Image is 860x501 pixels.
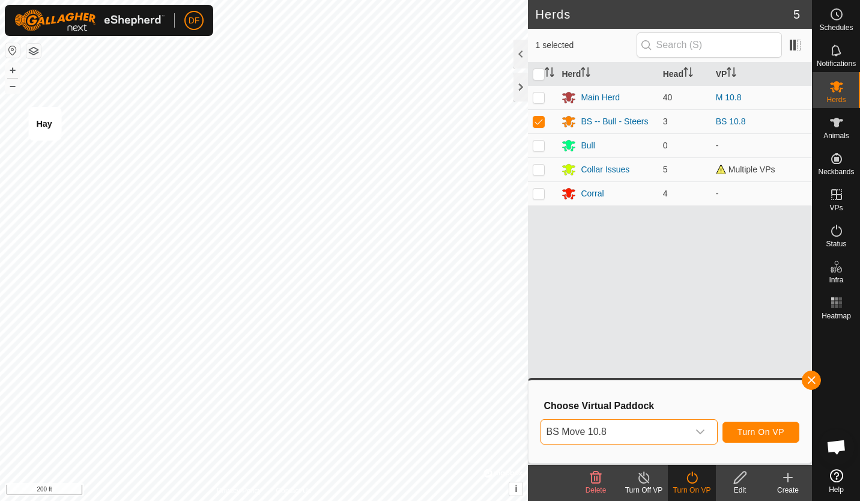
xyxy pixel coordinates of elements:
[737,427,784,437] span: Turn On VP
[793,5,800,23] span: 5
[545,69,554,79] p-sorticon: Activate to sort
[829,486,844,493] span: Help
[557,62,658,86] th: Herd
[581,69,590,79] p-sorticon: Activate to sort
[711,181,812,205] td: -
[826,96,846,103] span: Herds
[663,165,668,174] span: 5
[276,485,311,496] a: Contact Us
[581,139,595,152] div: Bull
[658,62,711,86] th: Head
[535,7,793,22] h2: Herds
[535,39,636,52] span: 1 selected
[727,69,736,79] p-sorticon: Activate to sort
[826,240,846,247] span: Status
[822,312,851,320] span: Heatmap
[637,32,782,58] input: Search (S)
[711,62,812,86] th: VP
[5,79,20,93] button: –
[829,276,843,284] span: Infra
[14,10,165,31] img: Gallagher Logo
[515,484,517,494] span: i
[668,485,716,496] div: Turn On VP
[5,43,20,58] button: Reset Map
[716,165,775,174] span: Multiple VPs
[823,132,849,139] span: Animals
[683,69,693,79] p-sorticon: Activate to sort
[817,60,856,67] span: Notifications
[819,429,855,465] div: Open chat
[541,420,688,444] span: BS Move 10.8
[5,63,20,77] button: +
[829,204,843,211] span: VPs
[581,91,620,104] div: Main Herd
[581,187,604,200] div: Corral
[544,400,799,411] h3: Choose Virtual Paddock
[509,482,522,496] button: i
[764,485,812,496] div: Create
[722,422,799,443] button: Turn On VP
[217,485,262,496] a: Privacy Policy
[586,486,607,494] span: Delete
[581,163,629,176] div: Collar Issues
[189,14,200,27] span: DF
[663,93,673,102] span: 40
[663,189,668,198] span: 4
[581,115,648,128] div: BS -- Bull - Steers
[813,464,860,498] a: Help
[818,168,854,175] span: Neckbands
[716,117,746,126] a: BS 10.8
[688,420,712,444] div: dropdown trigger
[620,485,668,496] div: Turn Off VP
[716,485,764,496] div: Edit
[663,117,668,126] span: 3
[26,44,41,58] button: Map Layers
[716,93,742,102] a: M 10.8
[819,24,853,31] span: Schedules
[663,141,668,150] span: 0
[36,117,52,131] div: Hay
[711,133,812,157] td: -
